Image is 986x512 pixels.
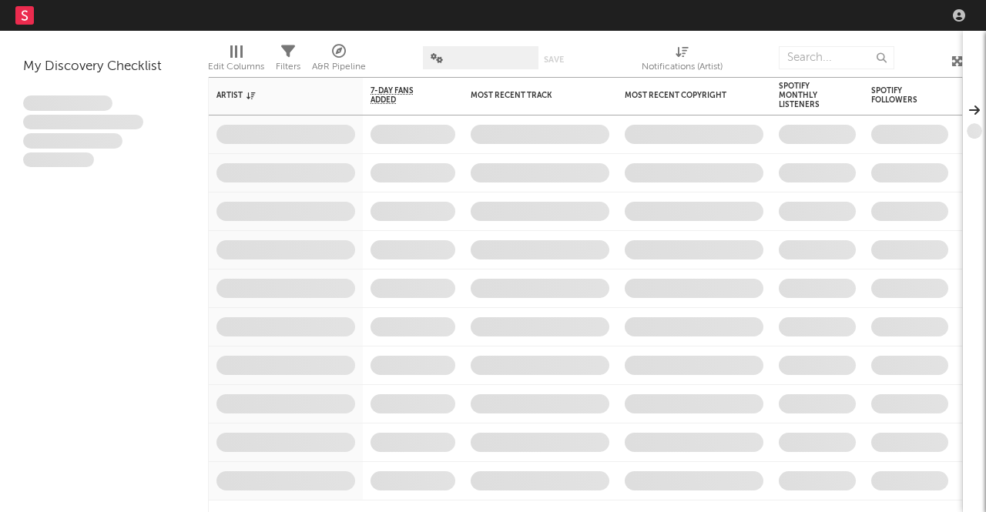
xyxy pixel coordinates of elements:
span: Praesent ac interdum [23,133,122,149]
span: Aliquam viverra [23,152,94,168]
input: Search... [779,46,894,69]
div: A&R Pipeline [312,58,366,76]
div: Notifications (Artist) [642,58,723,76]
div: Spotify Followers [871,86,925,105]
span: 7-Day Fans Added [371,86,432,105]
div: Edit Columns [208,38,264,83]
div: Most Recent Copyright [625,91,740,100]
div: A&R Pipeline [312,38,366,83]
div: My Discovery Checklist [23,58,185,76]
div: Edit Columns [208,58,264,76]
span: Lorem ipsum dolor [23,95,112,111]
div: Filters [276,58,300,76]
div: Filters [276,38,300,83]
div: Artist [216,91,332,100]
button: Save [544,55,564,64]
div: Notifications (Artist) [642,38,723,83]
div: Most Recent Track [471,91,586,100]
div: Spotify Monthly Listeners [779,82,833,109]
span: Integer aliquet in purus et [23,115,143,130]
